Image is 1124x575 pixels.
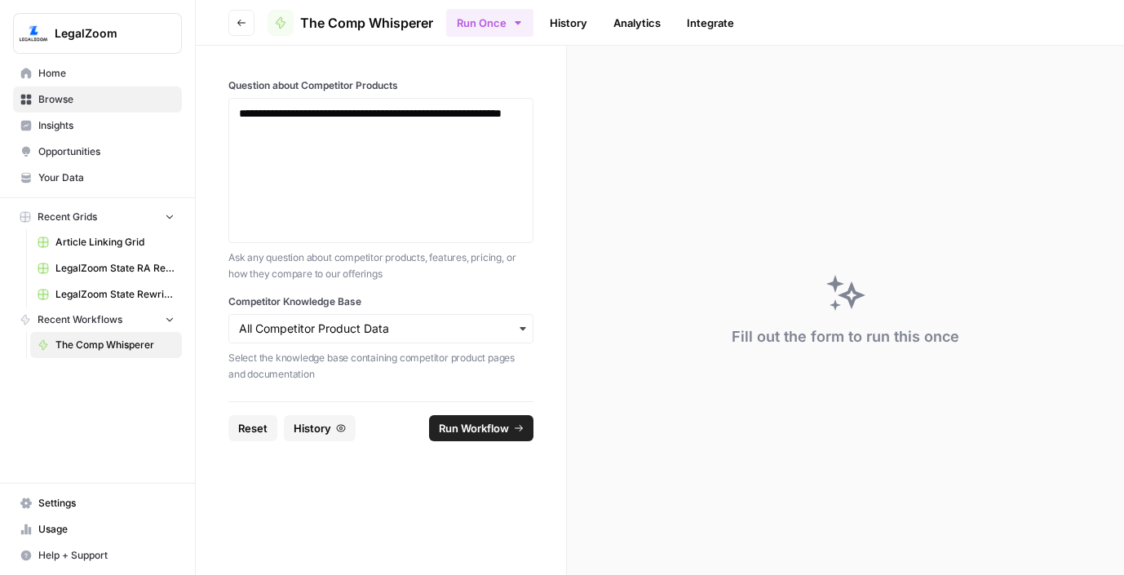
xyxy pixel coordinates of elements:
a: Home [13,60,182,86]
span: Home [38,66,175,81]
span: Your Data [38,170,175,185]
div: Fill out the form to run this once [732,325,959,348]
a: Opportunities [13,139,182,165]
button: Recent Workflows [13,307,182,332]
a: Your Data [13,165,182,191]
span: Run Workflow [439,420,509,436]
img: LegalZoom Logo [19,19,48,48]
span: Opportunities [38,144,175,159]
span: Recent Workflows [38,312,122,327]
label: Competitor Knowledge Base [228,294,533,309]
a: Analytics [604,10,670,36]
a: Browse [13,86,182,113]
button: Run Once [446,9,533,37]
a: LegalZoom State Rewrites INC [30,281,182,307]
p: Ask any question about competitor products, features, pricing, or how they compare to our offerings [228,250,533,281]
span: LegalZoom State RA Rewrites [55,261,175,276]
button: Help + Support [13,542,182,568]
a: Settings [13,490,182,516]
button: History [284,415,356,441]
a: History [540,10,597,36]
a: Usage [13,516,182,542]
span: Help + Support [38,548,175,563]
button: Recent Grids [13,205,182,229]
p: Select the knowledge base containing competitor product pages and documentation [228,350,533,382]
span: Insights [38,118,175,133]
input: All Competitor Product Data [239,321,523,337]
span: History [294,420,331,436]
span: The Comp Whisperer [55,338,175,352]
span: LegalZoom State Rewrites INC [55,287,175,302]
a: Integrate [677,10,744,36]
a: Article Linking Grid [30,229,182,255]
span: Settings [38,496,175,511]
a: LegalZoom State RA Rewrites [30,255,182,281]
span: Reset [238,420,268,436]
span: Article Linking Grid [55,235,175,250]
label: Question about Competitor Products [228,78,533,93]
span: Usage [38,522,175,537]
a: Insights [13,113,182,139]
span: Recent Grids [38,210,97,224]
span: Browse [38,92,175,107]
a: The Comp Whisperer [268,10,433,36]
span: The Comp Whisperer [300,13,433,33]
span: LegalZoom [55,25,153,42]
button: Run Workflow [429,415,533,441]
a: The Comp Whisperer [30,332,182,358]
button: Workspace: LegalZoom [13,13,182,54]
button: Reset [228,415,277,441]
